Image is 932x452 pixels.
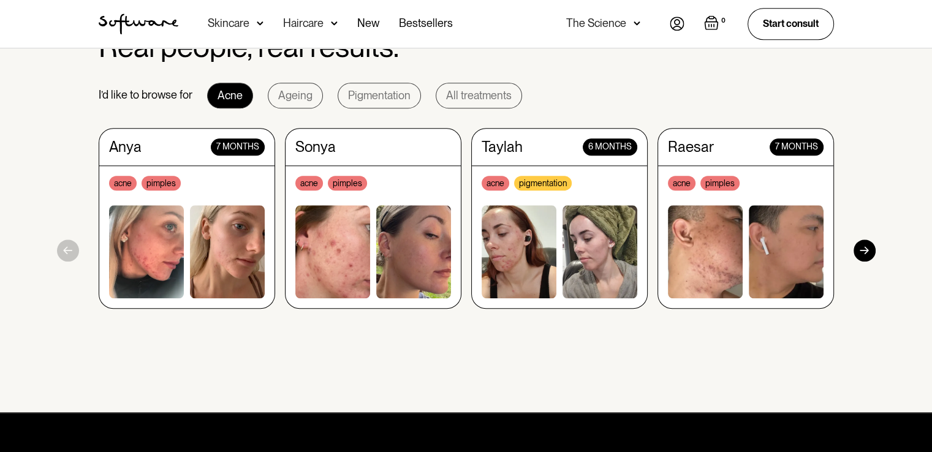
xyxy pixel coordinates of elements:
[109,176,137,190] div: acne
[514,176,572,190] div: pigmentation
[99,31,399,63] h2: Real people, real results.
[208,17,249,29] div: Skincare
[563,205,637,298] img: woman without acne
[749,205,824,298] img: boy without acne
[331,17,338,29] img: arrow down
[328,176,367,190] div: pimples
[295,176,323,190] div: acne
[668,176,695,190] div: acne
[719,15,728,26] div: 0
[446,89,512,102] div: All treatments
[190,205,265,298] img: woman without acne
[700,176,740,190] div: pimples
[566,17,626,29] div: The Science
[283,17,324,29] div: Haircare
[109,138,142,156] div: Anya
[482,205,556,298] img: woman with acne
[211,138,265,156] div: 7 months
[770,138,824,156] div: 7 months
[295,205,370,298] img: woman with acne
[295,138,336,156] div: Sonya
[109,205,184,298] img: woman with acne
[668,205,743,298] img: boy with acne
[142,176,181,190] div: pimples
[257,17,263,29] img: arrow down
[482,176,509,190] div: acne
[668,138,714,156] div: Raesar
[348,89,411,102] div: Pigmentation
[704,15,728,32] a: Open empty cart
[218,89,243,102] div: Acne
[634,17,640,29] img: arrow down
[99,13,178,34] img: Software Logo
[278,89,313,102] div: Ageing
[99,13,178,34] a: home
[583,138,637,156] div: 6 months
[376,205,451,298] img: woman without acne
[748,8,834,39] a: Start consult
[482,138,523,156] div: Taylah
